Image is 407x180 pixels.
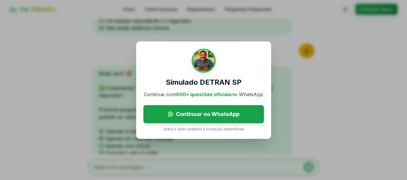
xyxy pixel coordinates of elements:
[143,105,264,123] a: Continuar no WhatsApp
[192,49,216,73] img: Tio Trânsito
[166,78,242,87] h3: Simulado DETRAN SP
[176,91,231,97] span: 600+ questões oficiais
[163,127,244,132] p: Grátis • Sem cadastro • Correção instantânea
[176,110,240,118] span: Continuar no WhatsApp
[144,91,263,98] p: Continue com no WhatsApp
